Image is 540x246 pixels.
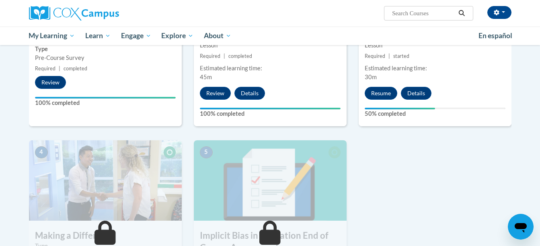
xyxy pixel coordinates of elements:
[473,27,517,44] a: En español
[365,108,435,109] div: Your progress
[200,53,220,59] span: Required
[35,53,176,62] div: Pre-Course Survey
[200,41,341,50] div: Lesson
[200,74,212,80] span: 45m
[24,27,80,45] a: My Learning
[200,109,341,118] label: 100% completed
[35,97,176,98] div: Your progress
[456,8,468,18] button: Search
[116,27,156,45] a: Engage
[64,66,87,72] span: completed
[35,66,55,72] span: Required
[35,146,48,158] span: 4
[365,109,505,118] label: 50% completed
[85,31,111,41] span: Learn
[29,230,182,242] h3: Making a Difference
[35,76,66,89] button: Review
[200,108,341,109] div: Your progress
[228,53,252,59] span: completed
[391,8,456,18] input: Search Courses
[234,87,265,100] button: Details
[224,53,225,59] span: |
[393,53,409,59] span: started
[29,6,182,20] a: Cox Campus
[204,31,231,41] span: About
[478,31,512,40] span: En español
[508,214,534,240] iframe: Button to launch messaging window
[29,140,182,221] img: Course Image
[194,140,347,221] img: Course Image
[161,31,193,41] span: Explore
[156,27,199,45] a: Explore
[29,31,75,41] span: My Learning
[200,64,341,73] div: Estimated learning time:
[199,27,236,45] a: About
[388,53,390,59] span: |
[29,6,119,20] img: Cox Campus
[80,27,116,45] a: Learn
[365,53,385,59] span: Required
[487,6,511,19] button: Account Settings
[365,64,505,73] div: Estimated learning time:
[200,87,231,100] button: Review
[365,41,505,50] div: Lesson
[35,98,176,107] label: 100% completed
[401,87,431,100] button: Details
[200,146,213,158] span: 5
[35,45,176,53] label: Type
[59,66,60,72] span: |
[365,74,377,80] span: 30m
[121,31,151,41] span: Engage
[17,27,524,45] div: Main menu
[365,87,397,100] button: Resume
